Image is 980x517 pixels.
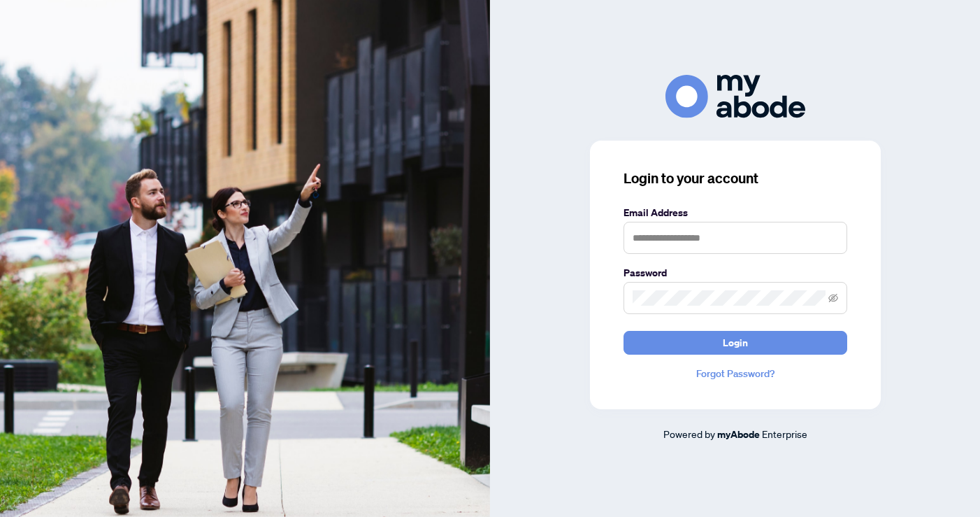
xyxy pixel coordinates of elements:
[828,293,838,303] span: eye-invisible
[717,427,760,442] a: myAbode
[665,75,805,118] img: ma-logo
[762,427,807,440] span: Enterprise
[624,366,847,381] a: Forgot Password?
[624,331,847,355] button: Login
[624,265,847,281] label: Password
[624,205,847,220] label: Email Address
[624,169,847,188] h3: Login to your account
[723,332,748,354] span: Login
[663,427,715,440] span: Powered by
